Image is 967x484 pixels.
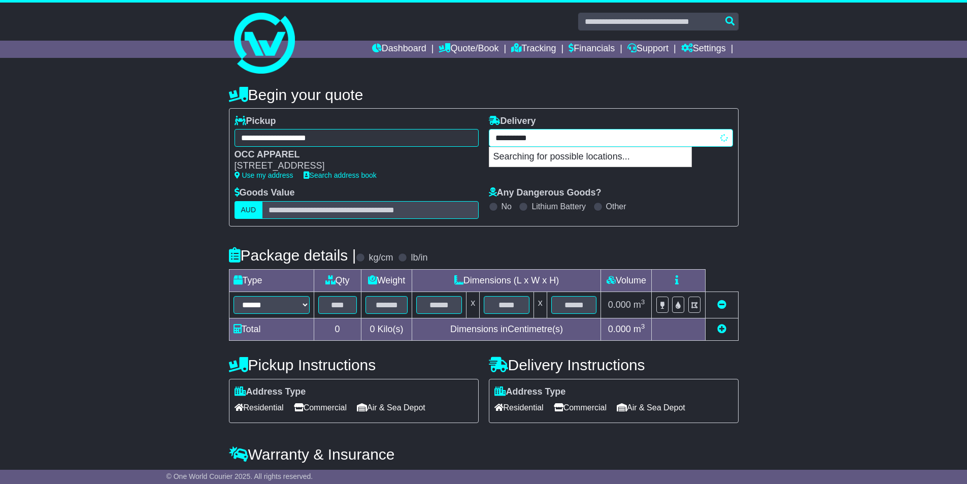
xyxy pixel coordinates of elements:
a: Add new item [717,324,726,334]
td: Total [229,318,314,340]
label: Other [606,202,626,211]
td: Dimensions in Centimetre(s) [412,318,601,340]
span: m [633,324,645,334]
label: AUD [235,201,263,219]
td: Qty [314,269,361,292]
span: 250 [331,468,347,478]
td: Type [229,269,314,292]
span: Air & Sea Depot [617,400,685,415]
a: Dashboard [372,41,426,58]
typeahead: Please provide city [489,129,733,147]
td: x [466,292,480,318]
a: Settings [681,41,726,58]
h4: Warranty & Insurance [229,446,739,463]
a: Quote/Book [439,41,498,58]
span: m [633,300,645,310]
a: Search address book [304,171,377,179]
h4: Package details | [229,247,356,264]
span: Residential [235,400,284,415]
span: Commercial [554,400,607,415]
span: Air & Sea Depot [357,400,425,415]
span: Residential [494,400,544,415]
a: Financials [569,41,615,58]
label: Pickup [235,116,276,127]
a: Use my address [235,171,293,179]
label: Any Dangerous Goods? [489,187,602,199]
div: OCC APPAREL [235,149,469,160]
td: 0 [314,318,361,340]
h4: Pickup Instructions [229,357,479,373]
span: Commercial [294,400,347,415]
td: Kilo(s) [361,318,412,340]
td: x [533,292,547,318]
a: Remove this item [717,300,726,310]
span: 0.000 [608,300,631,310]
td: Weight [361,269,412,292]
label: kg/cm [369,252,393,264]
sup: 3 [641,298,645,306]
td: Dimensions (L x W x H) [412,269,601,292]
a: Support [627,41,669,58]
span: © One World Courier 2025. All rights reserved. [166,472,313,480]
label: Delivery [489,116,536,127]
a: Tracking [511,41,556,58]
p: Searching for possible locations... [489,147,691,167]
sup: 3 [641,322,645,330]
div: [STREET_ADDRESS] [235,160,469,172]
label: lb/in [411,252,427,264]
h4: Begin your quote [229,86,739,103]
label: No [502,202,512,211]
label: Goods Value [235,187,295,199]
span: 0 [370,324,375,334]
span: 0.000 [608,324,631,334]
h4: Delivery Instructions [489,357,739,373]
td: Volume [601,269,652,292]
label: Address Type [494,386,566,398]
label: Lithium Battery [531,202,586,211]
label: Address Type [235,386,306,398]
div: All our quotes include a $ FreightSafe warranty. [229,468,739,479]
